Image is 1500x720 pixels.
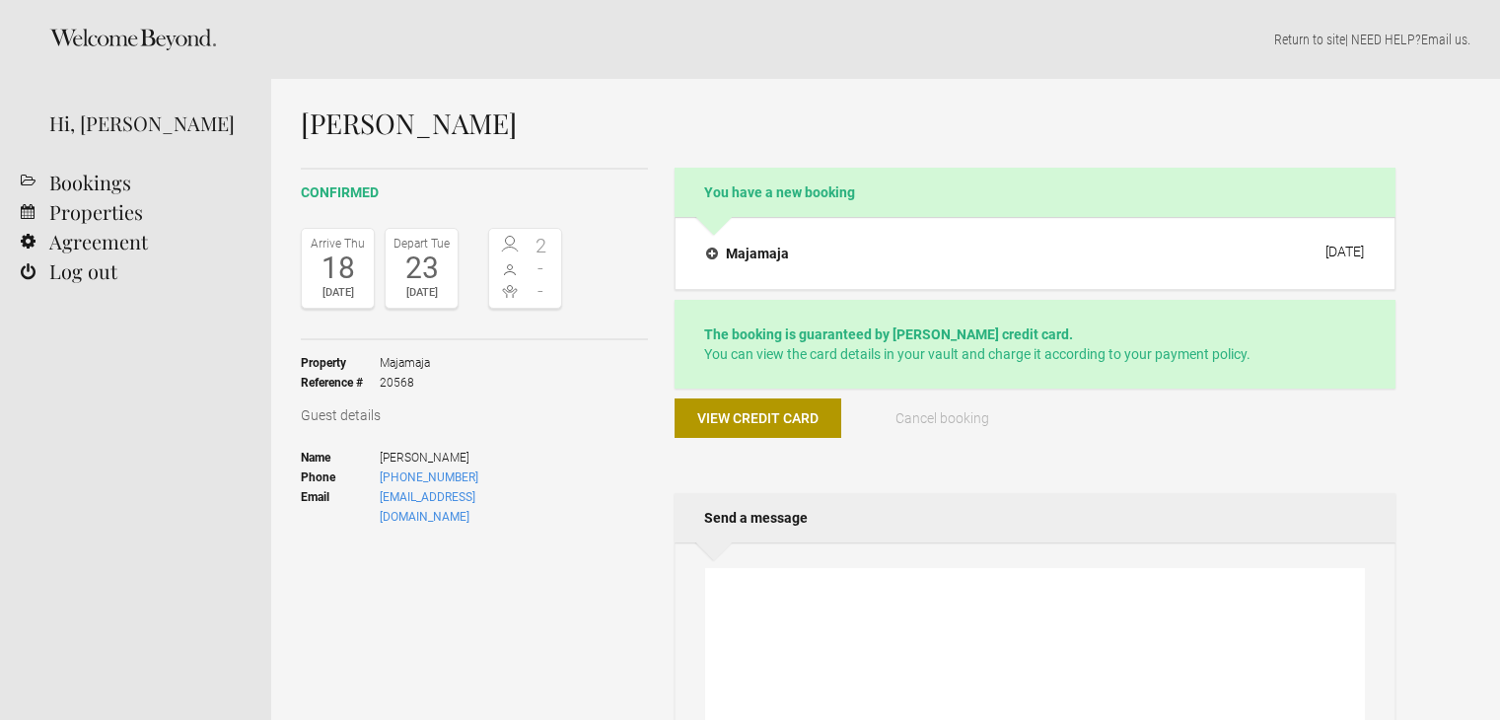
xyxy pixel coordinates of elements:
strong: Reference # [301,373,380,393]
p: You can view the card details in your vault and charge it according to your payment policy. [704,324,1366,364]
a: [PHONE_NUMBER] [380,470,478,484]
span: 20568 [380,373,430,393]
p: | NEED HELP? . [301,30,1470,49]
strong: Property [301,353,380,373]
h2: confirmed [301,182,648,203]
a: Email us [1421,32,1467,47]
span: - [526,258,557,278]
strong: Phone [301,468,380,487]
span: 2 [526,236,557,255]
div: 23 [391,253,453,283]
h4: Majamaja [706,244,789,263]
button: View credit card [675,398,841,438]
div: [DATE] [307,283,369,303]
span: - [526,281,557,301]
span: Cancel booking [895,410,989,426]
div: [DATE] [1325,244,1364,259]
strong: The booking is guaranteed by [PERSON_NAME] credit card. [704,326,1073,342]
div: Arrive Thu [307,234,369,253]
div: Hi, [PERSON_NAME] [49,108,242,138]
h2: Send a message [675,493,1395,542]
div: Depart Tue [391,234,453,253]
div: 18 [307,253,369,283]
h3: Guest details [301,405,648,425]
strong: Name [301,448,380,468]
h2: You have a new booking [675,168,1395,217]
span: View credit card [697,410,819,426]
span: Majamaja [380,353,430,373]
button: Majamaja [DATE] [690,233,1380,274]
strong: Email [301,487,380,527]
div: [DATE] [391,283,453,303]
button: Cancel booking [860,398,1027,438]
h1: [PERSON_NAME] [301,108,1395,138]
a: [EMAIL_ADDRESS][DOMAIN_NAME] [380,490,475,524]
a: Return to site [1274,32,1345,47]
span: [PERSON_NAME] [380,448,562,468]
